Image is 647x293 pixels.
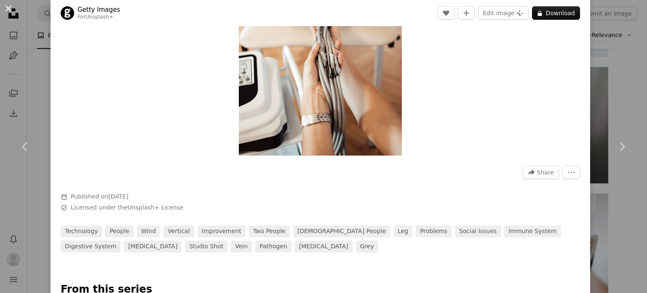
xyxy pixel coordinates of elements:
[478,6,529,20] button: Edit image
[416,226,452,237] a: problems
[255,241,291,253] a: pathogen
[532,6,580,20] button: Download
[504,226,561,237] a: immune system
[61,6,74,20] img: Go to Getty Images's profile
[562,166,580,179] button: More Actions
[71,193,128,200] span: Published on
[108,193,128,200] time: August 26, 2022 at 12:39:08 AM EDT
[249,226,290,237] a: two people
[78,5,120,14] a: Getty Images
[86,14,113,20] a: Unsplash+
[61,241,120,253] a: digestive system
[78,14,120,21] div: For
[61,226,102,237] a: technology
[137,226,160,237] a: wind
[295,241,353,253] a: [MEDICAL_DATA]
[185,241,227,253] a: studio shot
[231,241,252,253] a: vein
[293,226,390,237] a: [DEMOGRAPHIC_DATA] people
[438,6,455,20] button: Like
[596,106,647,187] a: Next
[124,241,182,253] a: [MEDICAL_DATA]
[356,241,378,253] a: grey
[523,166,559,179] button: Share this image
[537,166,554,179] span: Share
[458,6,475,20] button: Add to Collection
[393,226,412,237] a: leg
[198,226,246,237] a: improvement
[455,226,501,237] a: social issues
[163,226,194,237] a: vertical
[71,204,183,212] span: Licensed under the
[105,226,134,237] a: people
[128,204,184,211] a: Unsplash+ License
